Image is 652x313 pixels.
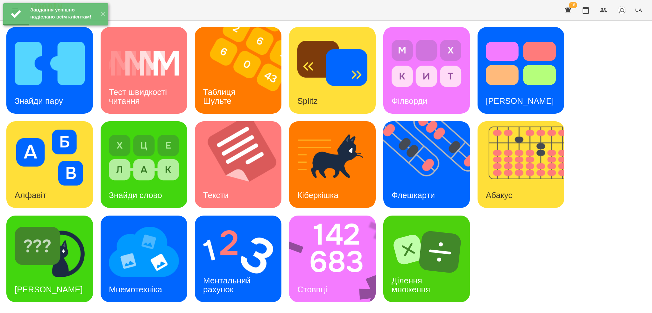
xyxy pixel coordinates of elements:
[297,35,367,91] img: Splitz
[15,285,83,294] h3: [PERSON_NAME]
[109,130,179,186] img: Знайди слово
[195,27,281,114] a: Таблиця ШультеТаблиця Шульте
[203,87,238,105] h3: Таблиця Шульте
[289,27,376,114] a: SplitzSplitz
[289,121,376,208] a: КіберкішкаКіберкішка
[203,224,273,280] img: Ментальний рахунок
[478,121,572,208] img: Абакус
[289,216,376,302] a: СтовпціСтовпці
[15,224,85,280] img: Знайди Кіберкішку
[15,96,63,106] h3: Знайди пару
[109,190,162,200] h3: Знайди слово
[297,190,338,200] h3: Кіберкішка
[297,285,327,294] h3: Стовпці
[569,2,577,8] span: 15
[101,121,187,208] a: Знайди словоЗнайди слово
[109,87,169,105] h3: Тест швидкості читання
[617,6,626,15] img: avatar_s.png
[15,35,85,91] img: Знайди пару
[30,6,96,20] div: Завдання успішно надіслано всім клієнтам!
[486,96,554,106] h3: [PERSON_NAME]
[101,27,187,114] a: Тест швидкості читанняТест швидкості читання
[109,35,179,91] img: Тест швидкості читання
[486,35,556,91] img: Тест Струпа
[392,190,435,200] h3: Флешкарти
[383,121,470,208] a: ФлешкартиФлешкарти
[392,96,427,106] h3: Філворди
[15,190,46,200] h3: Алфавіт
[297,96,318,106] h3: Splitz
[203,190,229,200] h3: Тексти
[6,27,93,114] a: Знайди паруЗнайди пару
[195,27,289,114] img: Таблиця Шульте
[486,190,512,200] h3: Абакус
[203,276,253,294] h3: Ментальний рахунок
[6,216,93,302] a: Знайди Кіберкішку[PERSON_NAME]
[478,121,564,208] a: АбакусАбакус
[383,216,470,302] a: Ділення множенняДілення множення
[392,224,462,280] img: Ділення множення
[383,27,470,114] a: ФілвордиФілворди
[383,121,478,208] img: Флешкарти
[635,7,642,13] span: UA
[109,285,162,294] h3: Мнемотехніка
[392,35,462,91] img: Філворди
[6,121,93,208] a: АлфавітАлфавіт
[289,216,384,302] img: Стовпці
[101,216,187,302] a: МнемотехнікаМнемотехніка
[195,216,281,302] a: Ментальний рахунокМентальний рахунок
[195,121,289,208] img: Тексти
[15,130,85,186] img: Алфавіт
[392,276,430,294] h3: Ділення множення
[297,130,367,186] img: Кіберкішка
[478,27,564,114] a: Тест Струпа[PERSON_NAME]
[195,121,281,208] a: ТекстиТексти
[633,4,644,16] button: UA
[109,224,179,280] img: Мнемотехніка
